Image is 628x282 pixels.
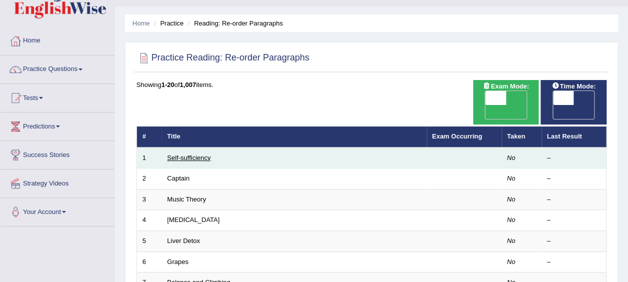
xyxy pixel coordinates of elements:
[507,258,516,265] em: No
[161,81,174,88] b: 1-20
[473,80,539,124] div: Show exams occurring in exams
[137,210,162,231] td: 4
[137,231,162,252] td: 5
[547,236,601,246] div: –
[137,251,162,272] td: 6
[137,189,162,210] td: 3
[185,18,283,28] li: Reading: Re-order Paragraphs
[136,80,607,89] div: Showing of items.
[548,81,600,91] span: Time Mode:
[507,174,516,182] em: No
[0,198,114,223] a: Your Account
[151,18,183,28] li: Practice
[137,168,162,189] td: 2
[547,153,601,163] div: –
[547,174,601,183] div: –
[502,126,542,147] th: Taken
[547,215,601,225] div: –
[547,195,601,204] div: –
[0,27,114,52] a: Home
[136,50,309,65] h2: Practice Reading: Re-order Paragraphs
[547,257,601,267] div: –
[167,154,211,161] a: Self-sufficiency
[132,19,150,27] a: Home
[137,147,162,168] td: 1
[507,154,516,161] em: No
[0,112,114,137] a: Predictions
[0,141,114,166] a: Success Stories
[507,195,516,203] em: No
[137,126,162,147] th: #
[507,216,516,223] em: No
[432,132,482,140] a: Exam Occurring
[167,237,200,244] a: Liver Detox
[180,81,196,88] b: 1,007
[167,258,189,265] a: Grapes
[542,126,607,147] th: Last Result
[479,81,533,91] span: Exam Mode:
[0,55,114,80] a: Practice Questions
[167,195,206,203] a: Music Theory
[0,84,114,109] a: Tests
[162,126,427,147] th: Title
[507,237,516,244] em: No
[0,169,114,194] a: Strategy Videos
[167,174,190,182] a: Captain
[167,216,220,223] a: [MEDICAL_DATA]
